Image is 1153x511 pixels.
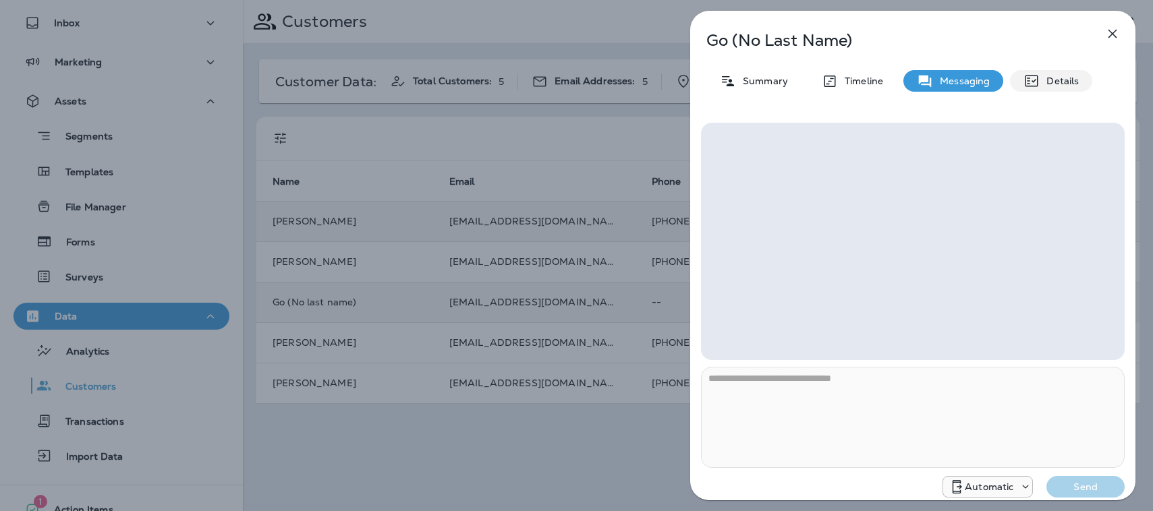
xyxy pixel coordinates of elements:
[1040,76,1079,86] p: Details
[706,31,1075,50] p: Go (No Last Name)
[736,76,788,86] p: Summary
[838,76,883,86] p: Timeline
[933,76,990,86] p: Messaging
[965,481,1013,492] p: Automatic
